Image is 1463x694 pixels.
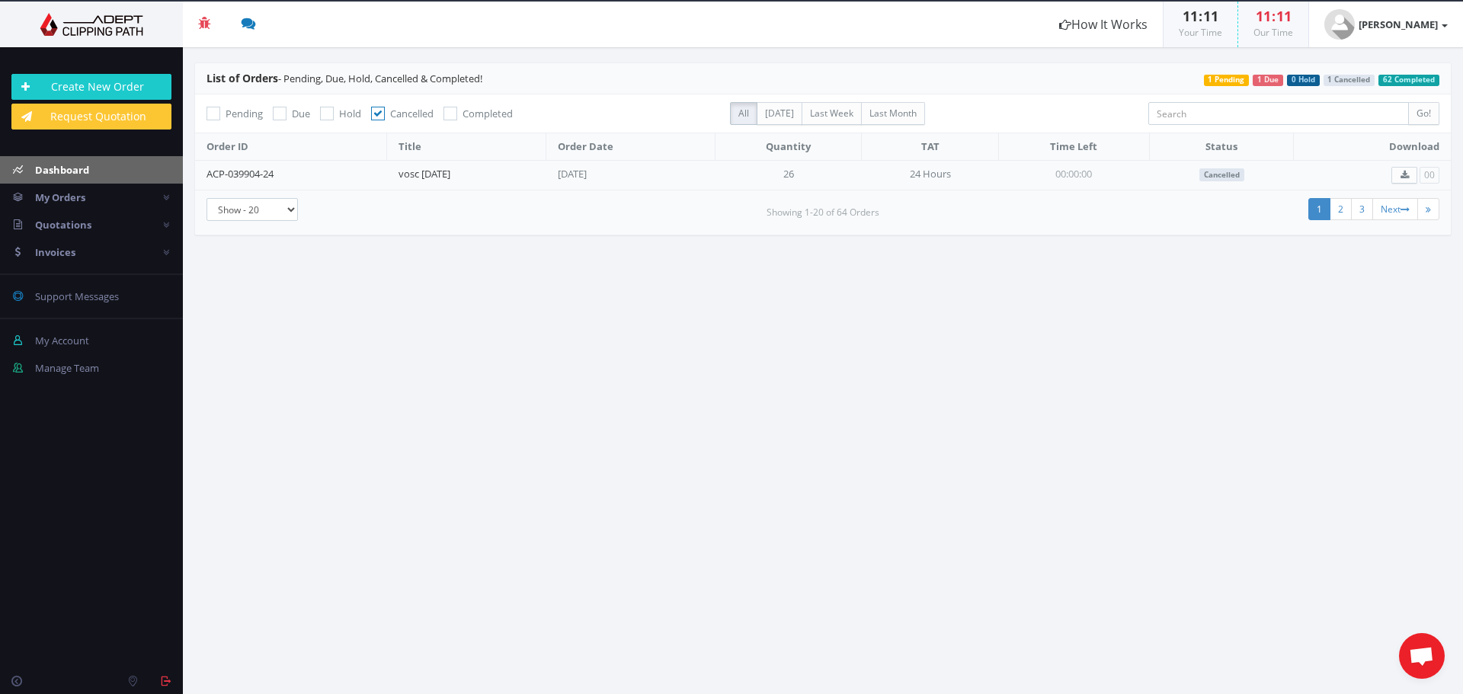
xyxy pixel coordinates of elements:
[11,74,171,100] a: Create New Order
[1198,7,1203,25] span: :
[35,190,85,204] span: My Orders
[766,139,811,153] span: Quantity
[35,289,119,303] span: Support Messages
[1256,7,1271,25] span: 11
[1324,9,1355,40] img: user_default.jpg
[387,133,546,161] th: Title
[35,334,89,347] span: My Account
[1253,26,1293,39] small: Our Time
[1179,26,1222,39] small: Your Time
[1309,2,1463,47] a: [PERSON_NAME]
[546,133,715,161] th: Order Date
[1330,198,1352,220] a: 2
[11,104,171,130] a: Request Quotation
[767,206,879,219] small: Showing 1-20 of 64 Orders
[399,167,450,181] a: vosc [DATE]
[1044,2,1163,47] a: How It Works
[862,160,998,190] td: 24 Hours
[1324,75,1375,86] span: 1 Cancelled
[546,160,715,190] td: [DATE]
[861,102,925,125] label: Last Month
[206,72,482,85] span: - Pending, Due, Hold, Cancelled & Completed!
[1351,198,1373,220] a: 3
[1203,7,1218,25] span: 11
[292,107,310,120] span: Due
[1148,102,1409,125] input: Search
[339,107,361,120] span: Hold
[463,107,513,120] span: Completed
[1294,133,1451,161] th: Download
[206,71,278,85] span: List of Orders
[35,218,91,232] span: Quotations
[1199,168,1244,182] span: Cancelled
[730,102,757,125] label: All
[35,245,75,259] span: Invoices
[862,133,998,161] th: TAT
[390,107,434,120] span: Cancelled
[715,160,862,190] td: 26
[1308,198,1330,220] a: 1
[998,133,1149,161] th: Time Left
[1359,18,1438,31] strong: [PERSON_NAME]
[195,133,387,161] th: Order ID
[226,107,263,120] span: Pending
[1183,7,1198,25] span: 11
[35,163,89,177] span: Dashboard
[11,13,171,36] img: Adept Graphics
[1276,7,1292,25] span: 11
[802,102,862,125] label: Last Week
[1408,102,1439,125] input: Go!
[1271,7,1276,25] span: :
[1399,633,1445,679] a: Open chat
[1253,75,1283,86] span: 1 Due
[1372,198,1418,220] a: Next
[998,160,1149,190] td: 00:00:00
[206,167,274,181] a: ACP-039904-24
[1287,75,1320,86] span: 0 Hold
[1378,75,1439,86] span: 62 Completed
[35,361,99,375] span: Manage Team
[757,102,802,125] label: [DATE]
[1150,133,1294,161] th: Status
[1204,75,1250,86] span: 1 Pending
